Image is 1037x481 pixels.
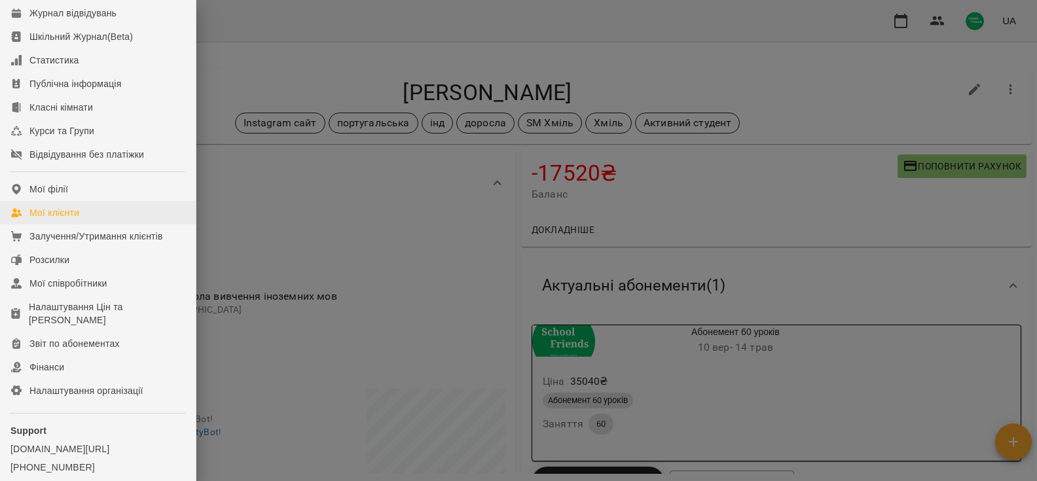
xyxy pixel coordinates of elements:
[29,7,117,20] div: Журнал відвідувань
[29,124,94,137] div: Курси та Групи
[29,230,163,243] div: Залучення/Утримання клієнтів
[29,77,121,90] div: Публічна інформація
[10,424,185,437] p: Support
[10,461,185,474] a: [PHONE_NUMBER]
[29,148,144,161] div: Відвідування без платіжки
[10,442,185,455] a: [DOMAIN_NAME][URL]
[29,54,79,67] div: Статистика
[29,384,143,397] div: Налаштування організації
[29,361,64,374] div: Фінанси
[29,30,133,43] div: Шкільний Журнал(Beta)
[29,206,79,219] div: Мої клієнти
[29,253,69,266] div: Розсилки
[29,277,107,290] div: Мої співробітники
[29,300,185,327] div: Налаштування Цін та [PERSON_NAME]
[29,337,120,350] div: Звіт по абонементах
[29,183,68,196] div: Мої філії
[29,101,93,114] div: Класні кімнати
